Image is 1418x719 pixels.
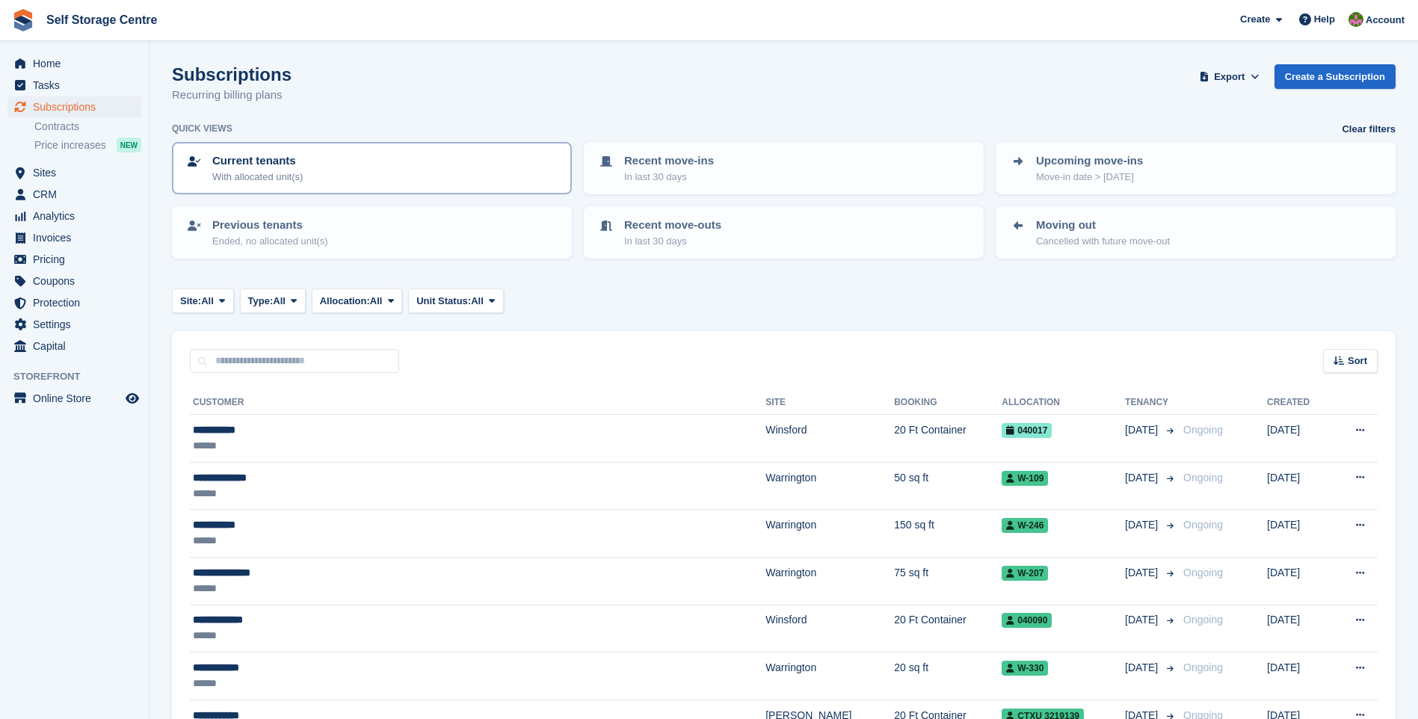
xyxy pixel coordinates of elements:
td: Warrington [765,510,894,558]
span: Invoices [33,227,123,248]
span: Coupons [33,271,123,291]
a: menu [7,314,141,335]
a: menu [7,227,141,248]
th: Site [765,391,894,415]
span: Allocation: [320,294,370,309]
td: 20 sq ft [894,652,1002,700]
span: 040017 [1002,423,1052,438]
span: [DATE] [1125,565,1161,581]
span: Help [1314,12,1335,27]
button: Type: All [240,288,306,313]
h6: Quick views [172,122,232,135]
span: Storefront [13,369,149,384]
a: Contracts [34,120,141,134]
td: Warrington [765,557,894,605]
a: menu [7,53,141,74]
button: Allocation: All [312,288,403,313]
img: Robert Fletcher [1348,12,1363,27]
span: Account [1366,13,1405,28]
p: Recent move-ins [624,152,714,170]
span: All [370,294,383,309]
a: Clear filters [1342,122,1396,137]
p: In last 30 days [624,234,721,249]
a: Create a Subscription [1274,64,1396,89]
td: 150 sq ft [894,510,1002,558]
td: [DATE] [1267,557,1331,605]
a: Recent move-outs In last 30 days [585,208,982,257]
p: Move-in date > [DATE] [1036,170,1143,185]
td: 20 Ft Container [894,605,1002,652]
span: All [471,294,484,309]
button: Site: All [172,288,234,313]
td: Warrington [765,652,894,700]
span: Ongoing [1183,614,1223,626]
a: Upcoming move-ins Move-in date > [DATE] [997,144,1394,193]
span: Ongoing [1183,567,1223,578]
span: Capital [33,336,123,357]
a: menu [7,75,141,96]
a: Moving out Cancelled with future move-out [997,208,1394,257]
span: Ongoing [1183,519,1223,531]
th: Created [1267,391,1331,415]
span: Site: [180,294,201,309]
td: 20 Ft Container [894,415,1002,463]
p: Upcoming move-ins [1036,152,1143,170]
p: In last 30 days [624,170,714,185]
p: Cancelled with future move-out [1036,234,1170,249]
a: menu [7,271,141,291]
p: Recent move-outs [624,217,721,234]
span: CRM [33,184,123,205]
span: Tasks [33,75,123,96]
span: Pricing [33,249,123,270]
span: W-207 [1002,566,1048,581]
a: menu [7,249,141,270]
span: All [201,294,214,309]
p: Previous tenants [212,217,328,234]
td: [DATE] [1267,415,1331,463]
span: Home [33,53,123,74]
a: menu [7,292,141,313]
a: menu [7,184,141,205]
p: Moving out [1036,217,1170,234]
span: Protection [33,292,123,313]
p: Ended, no allocated unit(s) [212,234,328,249]
span: Export [1214,70,1245,84]
span: W-246 [1002,518,1048,533]
a: Preview store [123,389,141,407]
span: [DATE] [1125,660,1161,676]
a: menu [7,336,141,357]
p: With allocated unit(s) [212,170,303,185]
span: Sort [1348,354,1367,368]
span: [DATE] [1125,470,1161,486]
a: menu [7,388,141,409]
th: Tenancy [1125,391,1177,415]
a: Recent move-ins In last 30 days [585,144,982,193]
th: Booking [894,391,1002,415]
span: Ongoing [1183,661,1223,673]
a: Previous tenants Ended, no allocated unit(s) [173,208,570,257]
p: Current tenants [212,152,303,170]
h1: Subscriptions [172,64,292,84]
button: Export [1197,64,1263,89]
td: [DATE] [1267,605,1331,652]
span: Create [1240,12,1270,27]
div: NEW [117,138,141,152]
span: W-330 [1002,661,1048,676]
a: Price increases NEW [34,137,141,153]
td: [DATE] [1267,652,1331,700]
span: Ongoing [1183,472,1223,484]
td: [DATE] [1267,510,1331,558]
p: Recurring billing plans [172,87,292,104]
a: menu [7,206,141,226]
a: menu [7,96,141,117]
span: [DATE] [1125,612,1161,628]
span: All [273,294,286,309]
td: Winsford [765,605,894,652]
span: W-109 [1002,471,1048,486]
span: Unit Status: [416,294,471,309]
span: Ongoing [1183,424,1223,436]
span: Subscriptions [33,96,123,117]
a: Current tenants With allocated unit(s) [173,144,570,193]
img: stora-icon-8386f47178a22dfd0bd8f6a31ec36ba5ce8667c1dd55bd0f319d3a0aa187defe.svg [12,9,34,31]
span: Sites [33,162,123,183]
